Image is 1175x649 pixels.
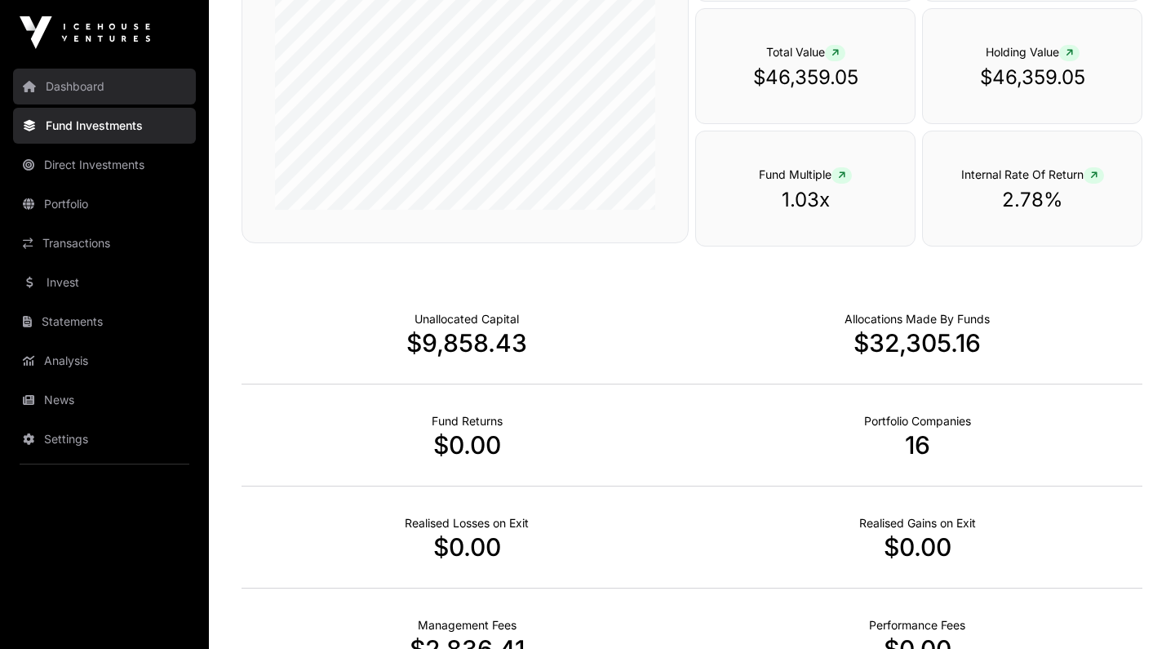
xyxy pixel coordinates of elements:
[1093,571,1175,649] iframe: Chat Widget
[405,515,529,531] p: Net Realised on Negative Exits
[13,421,196,457] a: Settings
[432,413,503,429] p: Realised Returns from Funds
[13,69,196,104] a: Dashboard
[13,264,196,300] a: Invest
[20,16,150,49] img: Icehouse Ventures Logo
[13,186,196,222] a: Portfolio
[13,225,196,261] a: Transactions
[986,45,1080,59] span: Holding Value
[242,532,692,562] p: $0.00
[418,617,517,633] p: Fund Management Fees incurred to date
[13,147,196,183] a: Direct Investments
[242,430,692,460] p: $0.00
[692,328,1142,358] p: $32,305.16
[961,167,1104,181] span: Internal Rate Of Return
[13,108,196,144] a: Fund Investments
[766,45,845,59] span: Total Value
[13,382,196,418] a: News
[692,430,1142,460] p: 16
[864,413,971,429] p: Number of Companies Deployed Into
[956,187,1109,213] p: 2.78%
[956,64,1109,91] p: $46,359.05
[869,617,965,633] p: Fund Performance Fees (Carry) incurred to date
[729,64,882,91] p: $46,359.05
[759,167,852,181] span: Fund Multiple
[13,343,196,379] a: Analysis
[415,311,519,327] p: Cash not yet allocated
[13,304,196,340] a: Statements
[845,311,990,327] p: Capital Deployed Into Companies
[242,328,692,358] p: $9,858.43
[729,187,882,213] p: 1.03x
[859,515,976,531] p: Net Realised on Positive Exits
[692,532,1142,562] p: $0.00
